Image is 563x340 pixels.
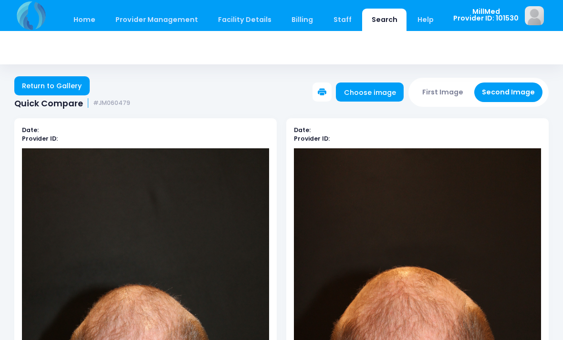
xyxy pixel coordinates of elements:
b: Date: [22,126,39,134]
button: Second Image [474,82,543,102]
a: Staff [324,9,361,31]
a: Search [362,9,407,31]
a: Billing [282,9,323,31]
a: Provider Management [106,9,207,31]
a: Return to Gallery [14,76,90,95]
a: Choose image [336,82,404,102]
span: Quick Compare [14,98,83,108]
b: Provider ID: [294,134,330,143]
a: Facility Details [209,9,281,31]
img: image [525,6,544,25]
a: Home [64,9,104,31]
a: Help [408,9,443,31]
span: MillMed Provider ID: 101530 [453,8,519,22]
button: First Image [415,82,471,102]
small: #JM060479 [93,100,130,107]
b: Date: [294,126,311,134]
b: Provider ID: [22,134,58,143]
